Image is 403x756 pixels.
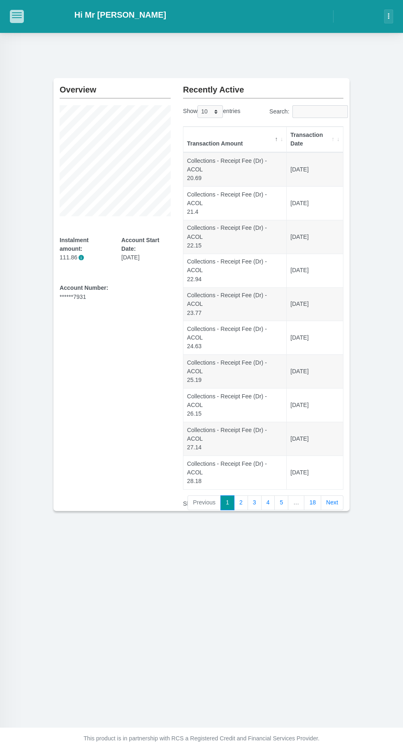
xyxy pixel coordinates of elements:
[60,253,109,262] p: 111.86
[287,127,343,153] th: Transaction Date: activate to sort column ascending
[197,105,223,118] select: Showentries
[287,287,343,321] td: [DATE]
[183,287,287,321] td: Collections - Receipt Fee (Dr) - ACOL 23.77
[183,186,287,220] td: Collections - Receipt Fee (Dr) - ACOL 21.4
[321,495,343,510] a: Next
[304,495,321,510] a: 18
[287,422,343,455] td: [DATE]
[220,495,234,510] a: 1
[183,321,287,354] td: Collections - Receipt Fee (Dr) - ACOL 24.63
[60,284,108,291] b: Account Number:
[60,734,343,743] p: This product is in partnership with RCS a Registered Credit and Financial Services Provider.
[261,495,275,510] a: 4
[60,237,88,252] b: Instalment amount:
[79,255,84,260] span: i
[183,495,243,508] div: Showing 1 to 10 of 174 entries
[287,388,343,422] td: [DATE]
[183,354,287,388] td: Collections - Receipt Fee (Dr) - ACOL 25.19
[183,422,287,455] td: Collections - Receipt Fee (Dr) - ACOL 27.14
[287,455,343,489] td: [DATE]
[287,220,343,254] td: [DATE]
[269,105,343,118] label: Search:
[248,495,262,510] a: 3
[183,153,287,186] td: Collections - Receipt Fee (Dr) - ACOL 20.69
[183,455,287,489] td: Collections - Receipt Fee (Dr) - ACOL 28.18
[121,236,171,262] div: [DATE]
[183,220,287,254] td: Collections - Receipt Fee (Dr) - ACOL 22.15
[183,105,240,118] label: Show entries
[287,354,343,388] td: [DATE]
[292,105,348,118] input: Search:
[287,153,343,186] td: [DATE]
[60,78,171,95] h2: Overview
[121,237,159,252] b: Account Start Date:
[183,78,343,95] h2: Recently Active
[287,254,343,287] td: [DATE]
[74,10,166,20] h2: Hi Mr [PERSON_NAME]
[287,321,343,354] td: [DATE]
[183,127,287,153] th: Transaction Amount: activate to sort column descending
[274,495,288,510] a: 5
[183,254,287,287] td: Collections - Receipt Fee (Dr) - ACOL 22.94
[287,186,343,220] td: [DATE]
[234,495,248,510] a: 2
[183,388,287,422] td: Collections - Receipt Fee (Dr) - ACOL 26.15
